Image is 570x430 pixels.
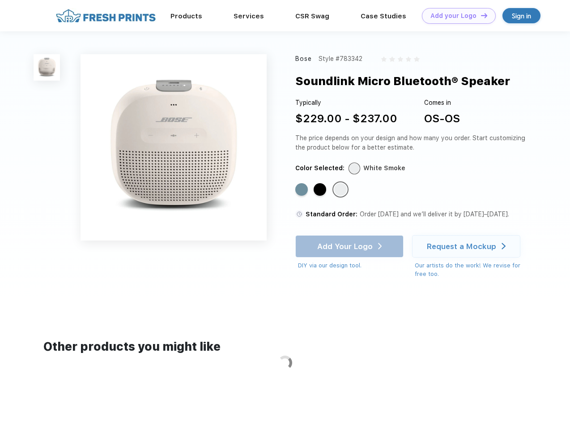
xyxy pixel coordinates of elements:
[360,211,509,218] span: Order [DATE] and we’ll deliver it by [DATE]–[DATE].
[314,183,326,196] div: Black
[306,211,357,218] span: Standard Order:
[295,163,345,173] div: Color Selected:
[81,54,267,241] img: func=resize&h=640
[414,56,419,62] img: gray_star.svg
[43,338,526,356] div: Other products you might like
[389,56,395,62] img: gray_star.svg
[295,210,303,218] img: standard order
[295,54,312,64] div: Bose
[234,12,264,20] a: Services
[295,98,397,107] div: Typically
[424,111,460,127] div: OS-OS
[430,12,476,20] div: Add your Logo
[319,54,362,64] div: Style #783342
[334,183,347,196] div: White Smoke
[381,56,387,62] img: gray_star.svg
[363,163,405,173] div: White Smoke
[512,11,531,21] div: Sign in
[34,54,60,81] img: func=resize&h=100
[502,8,540,23] a: Sign in
[424,98,460,107] div: Comes in
[502,243,506,249] img: white arrow
[295,111,397,127] div: $229.00 - $237.00
[170,12,202,20] a: Products
[295,183,308,196] div: Stone Blue
[298,261,404,270] div: DIY via our design tool.
[481,13,487,18] img: DT
[295,133,529,152] div: The price depends on your design and how many you order. Start customizing the product below for ...
[427,242,496,251] div: Request a Mockup
[398,56,403,62] img: gray_star.svg
[295,12,329,20] a: CSR Swag
[415,261,529,279] div: Our artists do the work! We revise for free too.
[53,8,158,24] img: fo%20logo%202.webp
[295,73,510,90] div: Soundlink Micro Bluetooth® Speaker
[406,56,411,62] img: gray_star.svg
